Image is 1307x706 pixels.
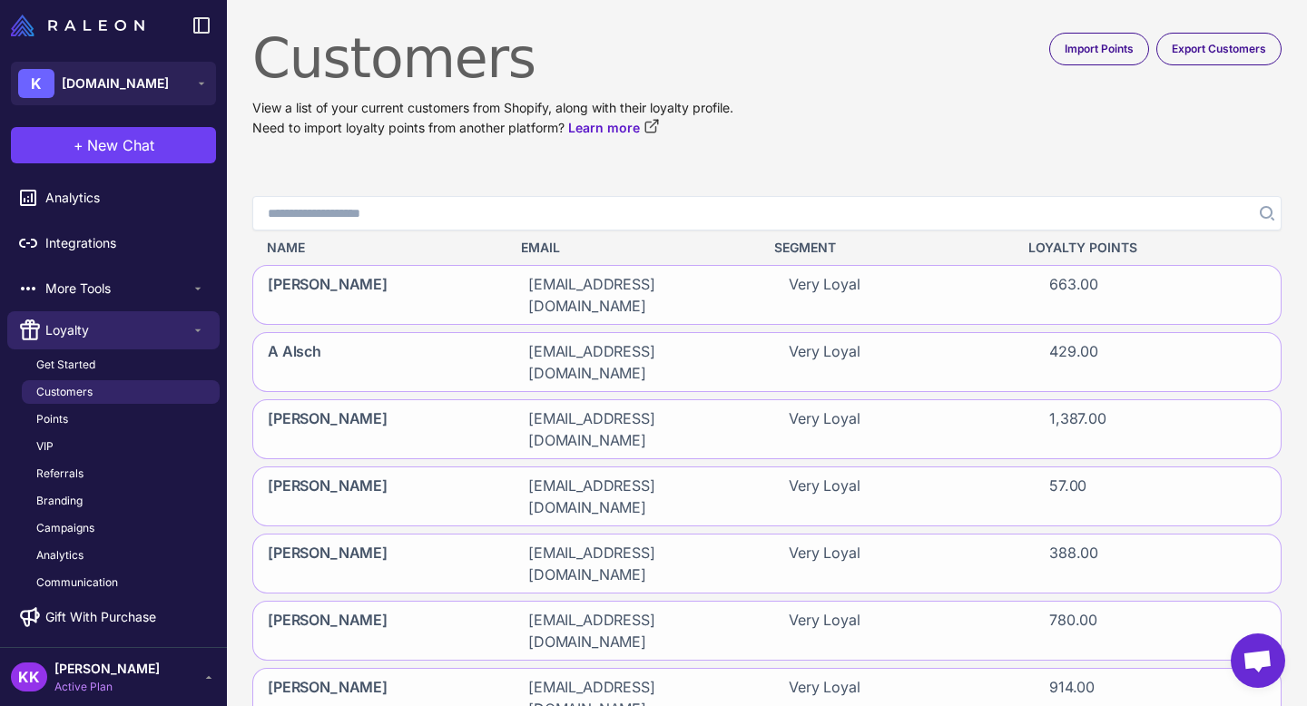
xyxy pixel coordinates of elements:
[22,571,220,594] a: Communication
[22,489,220,513] a: Branding
[22,407,220,431] a: Points
[252,98,1282,118] p: View a list of your current customers from Shopify, along with their loyalty profile.
[7,598,220,636] a: Gift With Purchase
[252,265,1282,325] div: [PERSON_NAME][EMAIL_ADDRESS][DOMAIN_NAME]Very Loyal663.00
[252,601,1282,661] div: [PERSON_NAME][EMAIL_ADDRESS][DOMAIN_NAME]Very Loyal780.00
[1049,609,1097,652] span: 780.00
[36,438,54,455] span: VIP
[268,340,321,384] span: A Alsch
[1049,542,1098,585] span: 388.00
[36,520,94,536] span: Campaigns
[36,466,84,482] span: Referrals
[528,407,745,451] span: [EMAIL_ADDRESS][DOMAIN_NAME]
[11,127,216,163] button: +New Chat
[1049,273,1098,317] span: 663.00
[45,188,205,208] span: Analytics
[22,353,220,377] a: Get Started
[268,542,388,585] span: [PERSON_NAME]
[268,273,388,317] span: [PERSON_NAME]
[528,542,745,585] span: [EMAIL_ADDRESS][DOMAIN_NAME]
[74,134,84,156] span: +
[36,384,93,400] span: Customers
[774,238,836,258] span: Segment
[1249,196,1282,230] button: Search
[252,534,1282,593] div: [PERSON_NAME][EMAIL_ADDRESS][DOMAIN_NAME]Very Loyal388.00
[528,340,745,384] span: [EMAIL_ADDRESS][DOMAIN_NAME]
[54,659,160,679] span: [PERSON_NAME]
[22,544,220,567] a: Analytics
[62,74,169,93] span: [DOMAIN_NAME]
[87,134,154,156] span: New Chat
[789,475,860,518] span: Very Loyal
[268,407,388,451] span: [PERSON_NAME]
[22,380,220,404] a: Customers
[45,607,156,627] span: Gift With Purchase
[1028,238,1137,258] span: Loyalty Points
[1065,41,1134,57] span: Import Points
[7,179,220,217] a: Analytics
[252,466,1282,526] div: [PERSON_NAME][EMAIL_ADDRESS][DOMAIN_NAME]Very Loyal57.00
[1049,340,1098,384] span: 429.00
[268,475,388,518] span: [PERSON_NAME]
[11,15,144,36] img: Raleon Logo
[268,609,388,652] span: [PERSON_NAME]
[789,609,860,652] span: Very Loyal
[45,233,205,253] span: Integrations
[36,357,95,373] span: Get Started
[22,462,220,485] a: Referrals
[45,320,191,340] span: Loyalty
[528,475,745,518] span: [EMAIL_ADDRESS][DOMAIN_NAME]
[18,69,54,98] div: K
[45,279,191,299] span: More Tools
[528,273,745,317] span: [EMAIL_ADDRESS][DOMAIN_NAME]
[36,547,84,564] span: Analytics
[1231,633,1285,688] a: Open chat
[7,224,220,262] a: Integrations
[252,332,1282,392] div: A Alsch[EMAIL_ADDRESS][DOMAIN_NAME]Very Loyal429.00
[36,411,68,427] span: Points
[11,62,216,105] button: K[DOMAIN_NAME]
[22,516,220,540] a: Campaigns
[568,118,660,138] a: Learn more
[528,609,745,652] span: [EMAIL_ADDRESS][DOMAIN_NAME]
[789,542,860,585] span: Very Loyal
[789,340,860,384] span: Very Loyal
[789,407,860,451] span: Very Loyal
[11,662,47,691] div: KK
[36,493,83,509] span: Branding
[54,679,160,695] span: Active Plan
[252,118,1282,138] p: Need to import loyalty points from another platform?
[252,25,1282,91] h1: Customers
[521,238,560,258] span: Email
[1049,475,1086,518] span: 57.00
[36,574,118,591] span: Communication
[267,238,305,258] span: Name
[22,435,220,458] a: VIP
[1172,41,1266,57] span: Export Customers
[789,273,860,317] span: Very Loyal
[1049,407,1106,451] span: 1,387.00
[252,399,1282,459] div: [PERSON_NAME][EMAIL_ADDRESS][DOMAIN_NAME]Very Loyal1,387.00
